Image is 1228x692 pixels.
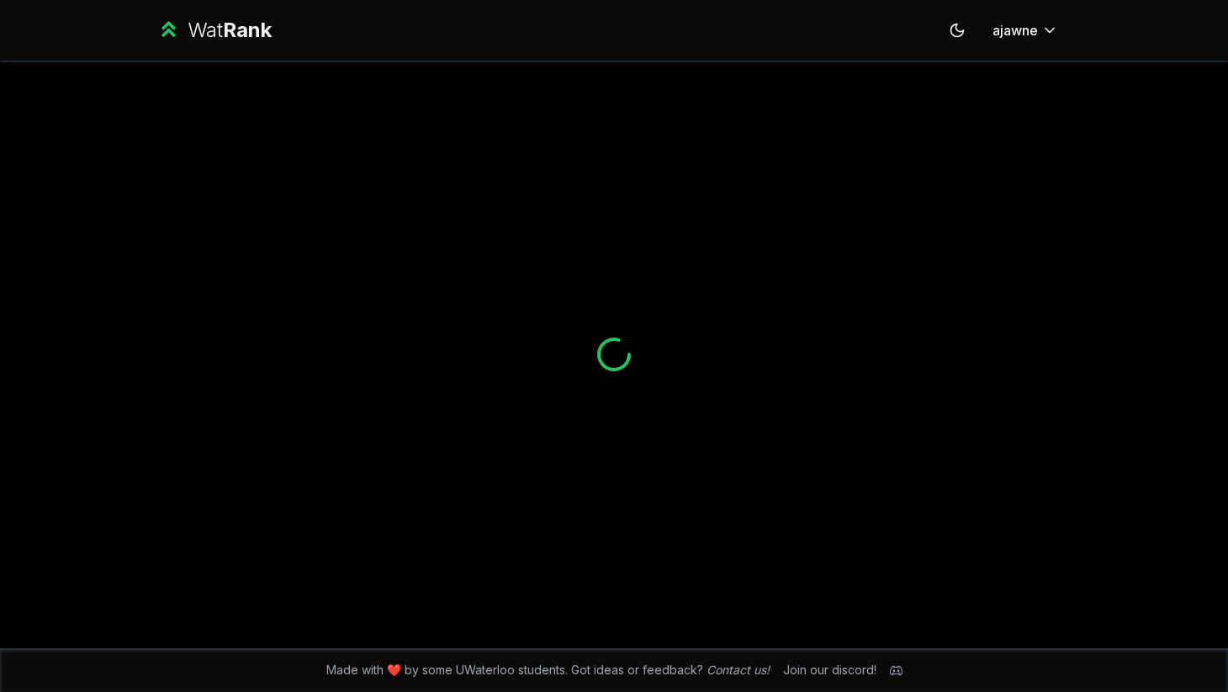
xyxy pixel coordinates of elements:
div: Wat [188,17,272,44]
span: Made with ❤️ by some UWaterloo students. Got ideas or feedback? [326,662,770,679]
button: ajawne [979,15,1072,45]
div: Join our discord! [783,662,876,679]
a: WatRank [156,17,272,44]
span: ajawne [992,20,1038,40]
span: Rank [223,18,272,42]
a: Contact us! [707,663,770,677]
